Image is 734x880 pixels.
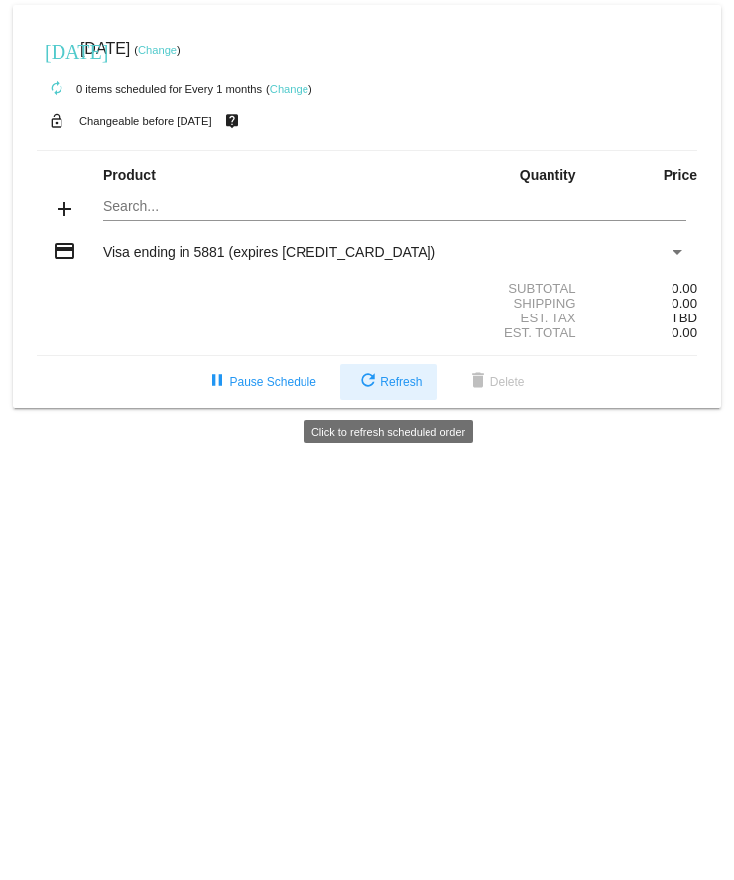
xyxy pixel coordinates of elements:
button: Pause Schedule [189,364,331,400]
button: Delete [450,364,541,400]
strong: Price [664,167,697,183]
mat-icon: pause [205,370,229,394]
small: Changeable before [DATE] [79,115,212,127]
span: Visa ending in 5881 (expires [CREDIT_CARD_DATA]) [103,244,435,260]
span: 0.00 [672,325,697,340]
button: Refresh [340,364,437,400]
span: Pause Schedule [205,375,315,389]
mat-icon: [DATE] [45,38,68,62]
a: Change [270,83,308,95]
mat-icon: autorenew [45,77,68,101]
div: Est. Total [367,325,587,340]
div: Subtotal [367,281,587,296]
span: 0.00 [672,296,697,311]
div: Shipping [367,296,587,311]
span: Delete [466,375,525,389]
small: 0 items scheduled for Every 1 months [37,83,262,95]
div: Est. Tax [367,311,587,325]
mat-icon: credit_card [53,239,76,263]
div: 0.00 [587,281,697,296]
mat-icon: live_help [220,108,244,134]
strong: Quantity [520,167,576,183]
strong: Product [103,167,156,183]
mat-select: Payment Method [103,244,686,260]
mat-icon: refresh [356,370,380,394]
span: TBD [672,311,697,325]
span: Refresh [356,375,422,389]
mat-icon: add [53,197,76,221]
mat-icon: lock_open [45,108,68,134]
input: Search... [103,199,686,215]
mat-icon: delete [466,370,490,394]
small: ( ) [134,44,181,56]
small: ( ) [266,83,312,95]
a: Change [138,44,177,56]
